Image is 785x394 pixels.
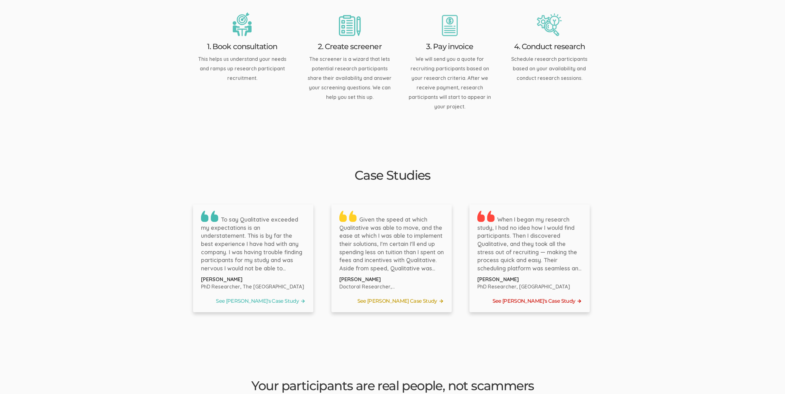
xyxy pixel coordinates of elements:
p: [PERSON_NAME] [477,276,582,283]
p: Doctoral Researcher, [GEOGRAPHIC_DATA] [339,283,444,290]
img: 2. Create screener [339,15,361,36]
p: The screener is a wizard that lets potential research participants share their availability and a... [307,54,392,111]
img: 3. Pay invoice [442,15,458,36]
img: Double quote [211,211,218,222]
p: We will send you a quote for recruiting participants based on your research criteria. After we re... [408,54,491,111]
img: 1. Book consultation [233,12,252,36]
h2: Your participants are real people, not scammers [193,379,592,393]
img: Double quote [201,211,209,222]
h3: 1. Book consultation [193,42,291,51]
p: This helps us understand your needs and ramps up research participant recruitment. [193,54,291,111]
p: [PERSON_NAME] [339,276,444,283]
p: To say Qualitative exceeded my expectations is an understatement. This is by far the best experie... [201,211,305,273]
img: Double quote [487,211,495,222]
img: Double quote [339,211,347,222]
a: See [PERSON_NAME] Case Study [339,296,444,306]
p: [PERSON_NAME] [201,276,305,283]
p: Given the speed at which Qualitative was able to move, and the ease at which I was able to implem... [339,211,444,273]
p: When I began my research study, I had no idea how I would find participants. Then I discovered Qu... [477,211,582,273]
p: PhD Researcher, The [GEOGRAPHIC_DATA] [201,283,305,290]
a: See [PERSON_NAME]'s Case Study [201,296,305,306]
h3: 3. Pay invoice [408,42,491,51]
a: See [PERSON_NAME]'s Case Study [477,296,582,306]
h3: 4. Conduct research [507,42,592,51]
h3: 2. Create screener [307,42,392,51]
p: Schedule research participants based on your availability and conduct research sessions. [507,54,592,111]
img: Double quote [349,211,357,222]
img: Double quote [477,211,485,222]
p: PhD Researcher, [GEOGRAPHIC_DATA] [477,283,582,290]
img: 4. Conduct research [537,13,562,36]
h2: Case Studies [193,168,592,182]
